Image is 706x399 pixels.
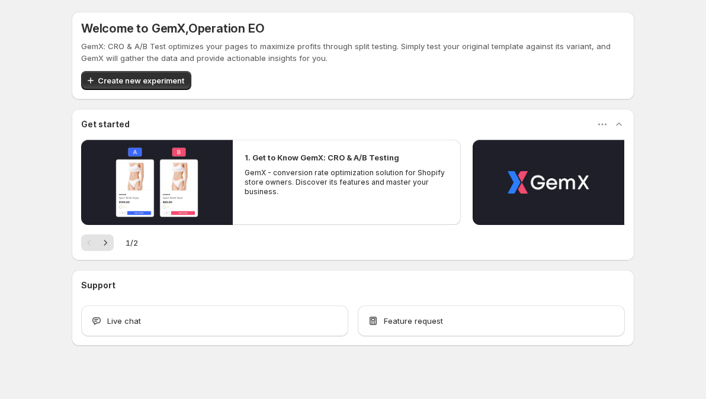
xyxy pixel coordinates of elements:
[245,152,399,163] h2: 1. Get to Know GemX: CRO & A/B Testing
[107,315,141,327] span: Live chat
[98,75,184,86] span: Create new experiment
[185,21,264,36] span: , Operation EO
[97,234,114,251] button: Next
[245,168,448,197] p: GemX - conversion rate optimization solution for Shopify store owners. Discover its features and ...
[81,118,130,130] h3: Get started
[126,237,138,249] span: 1 / 2
[384,315,443,327] span: Feature request
[81,71,191,90] button: Create new experiment
[81,279,115,291] h3: Support
[81,40,625,64] p: GemX: CRO & A/B Test optimizes your pages to maximize profits through split testing. Simply test ...
[81,21,264,36] h5: Welcome to GemX
[473,140,624,225] button: Play video
[81,234,114,251] nav: Pagination
[81,140,233,225] button: Play video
